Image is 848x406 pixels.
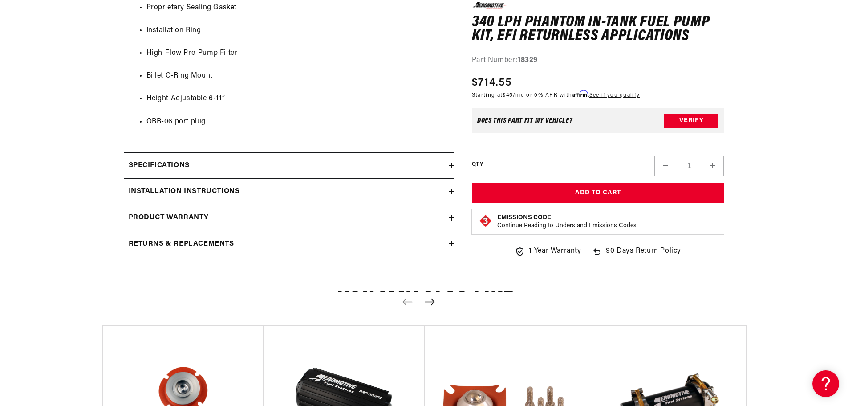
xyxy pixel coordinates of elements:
[146,48,450,59] li: High-Flow Pre-Pump Filter
[102,291,747,312] h2: You may also like
[664,114,718,128] button: Verify
[497,222,637,230] p: Continue Reading to Understand Emissions Codes
[477,117,573,124] div: Does This part fit My vehicle?
[472,75,511,91] span: $714.55
[515,246,581,258] a: 1 Year Warranty
[503,93,513,98] span: $45
[124,179,454,205] summary: Installation Instructions
[518,57,538,64] strong: 18329
[497,215,551,221] strong: Emissions Code
[472,16,724,44] h1: 340 LPH Phantom In-Tank Fuel Pump Kit, EFI Returnless Applications
[129,212,209,224] h2: Product warranty
[606,246,681,267] span: 90 Days Return Policy
[146,93,450,105] li: Height Adjustable 6-11”
[472,183,724,203] button: Add to Cart
[124,205,454,231] summary: Product warranty
[420,292,440,312] button: Next slide
[398,292,418,312] button: Previous slide
[146,116,450,128] li: ORB-06 port plug
[472,161,483,168] label: QTY
[497,214,637,230] button: Emissions CodeContinue Reading to Understand Emissions Codes
[129,160,190,172] h2: Specifications
[129,186,240,197] h2: Installation Instructions
[592,246,681,267] a: 90 Days Return Policy
[479,214,493,229] img: Emissions code
[146,2,450,14] li: Proprietary Sealing Gasket
[129,238,234,250] h2: Returns & replacements
[572,90,588,97] span: Affirm
[146,25,450,37] li: Installation Ring
[124,231,454,257] summary: Returns & replacements
[529,246,581,258] span: 1 Year Warranty
[124,153,454,179] summary: Specifications
[589,93,640,98] a: See if you qualify - Learn more about Affirm Financing (opens in modal)
[146,70,450,82] li: Billet C-Ring Mount
[472,91,640,99] p: Starting at /mo or 0% APR with .
[472,55,724,66] div: Part Number:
